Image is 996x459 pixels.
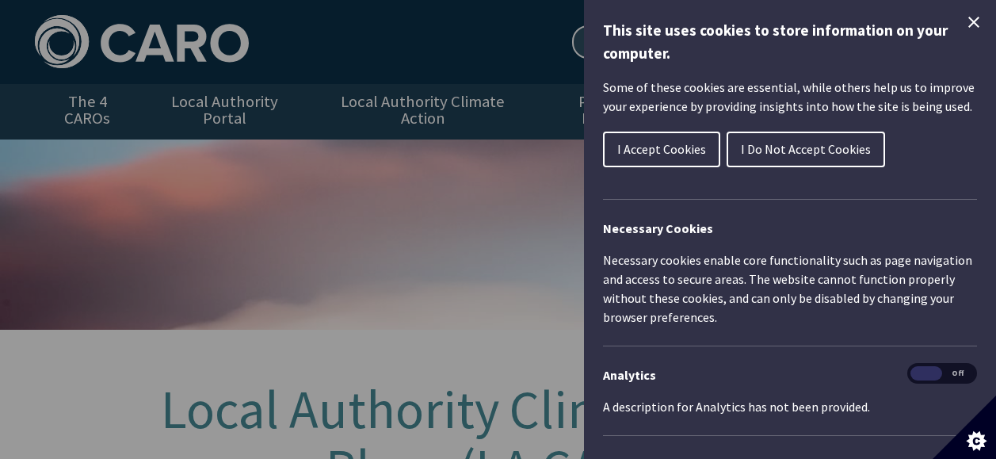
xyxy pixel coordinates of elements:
h1: This site uses cookies to store information on your computer. [603,19,977,65]
p: Some of these cookies are essential, while others help us to improve your experience by providing... [603,78,977,116]
p: A description for Analytics has not been provided. [603,397,977,416]
span: I Accept Cookies [617,141,706,157]
span: I Do Not Accept Cookies [741,141,871,157]
p: Necessary cookies enable core functionality such as page navigation and access to secure areas. T... [603,251,977,327]
span: Off [942,366,974,381]
button: I Do Not Accept Cookies [727,132,885,167]
h2: Necessary Cookies [603,219,977,238]
button: I Accept Cookies [603,132,720,167]
span: On [910,366,942,381]
button: Close Cookie Control [964,13,983,32]
h3: Analytics [603,365,977,384]
button: Set cookie preferences [933,396,996,459]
